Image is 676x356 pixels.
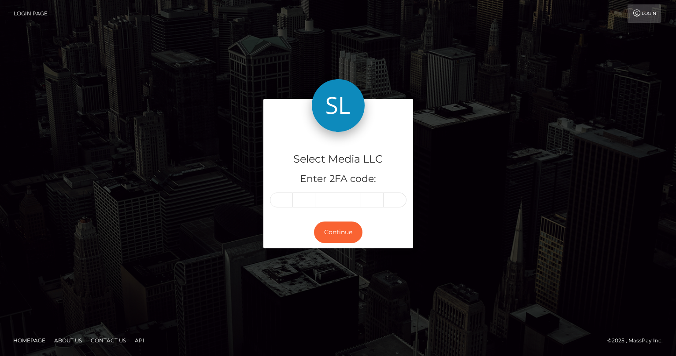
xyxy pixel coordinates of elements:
a: Contact Us [87,334,129,347]
a: Login Page [14,4,48,23]
a: Login [628,4,661,23]
h5: Enter 2FA code: [270,172,406,186]
a: API [131,334,148,347]
div: © 2025 , MassPay Inc. [607,336,669,345]
button: Continue [314,222,362,243]
a: About Us [51,334,85,347]
h4: Select Media LLC [270,152,406,167]
img: Select Media LLC [312,79,365,132]
a: Homepage [10,334,49,347]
